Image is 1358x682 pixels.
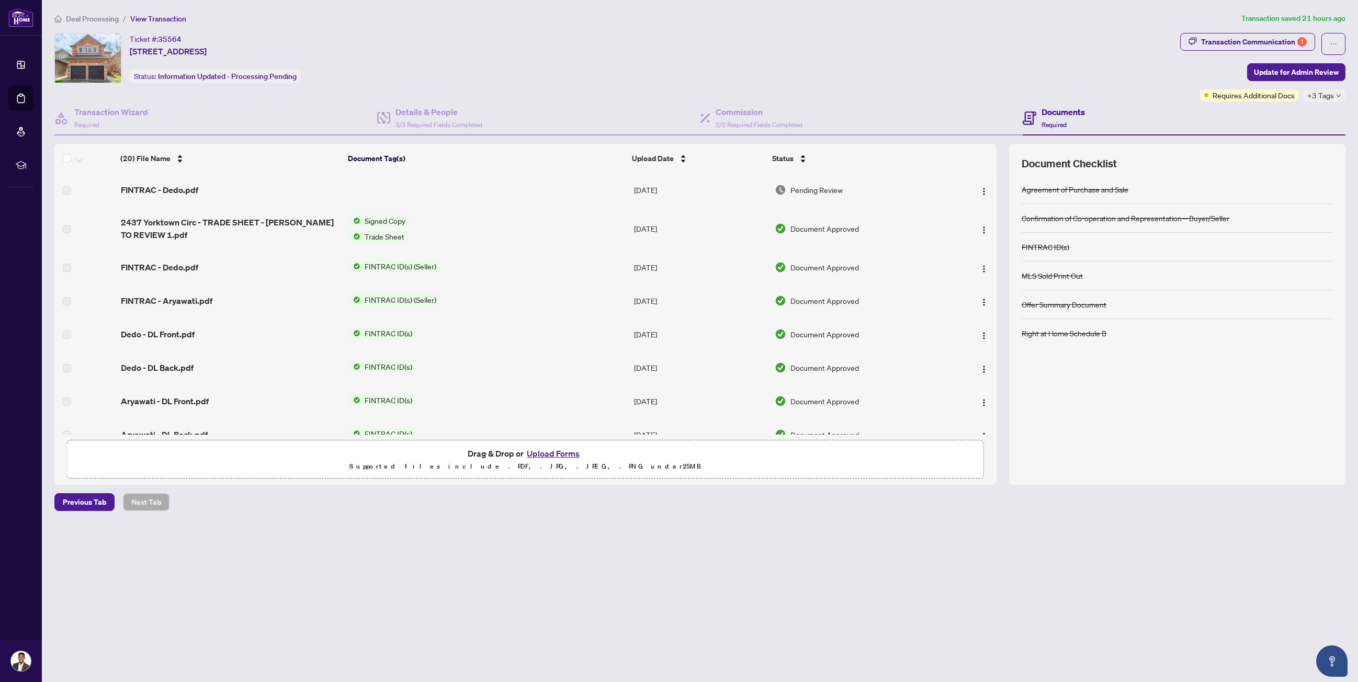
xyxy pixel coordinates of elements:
span: Aryawati - DL Back.pdf [121,428,208,441]
button: Logo [976,359,992,376]
h4: Documents [1042,106,1085,118]
span: Previous Tab [63,494,106,510]
span: Requires Additional Docs [1213,89,1295,101]
td: [DATE] [630,317,771,351]
span: (20) File Name [120,153,171,164]
span: FINTRAC ID(s) [360,361,416,372]
span: Signed Copy [360,215,410,226]
th: (20) File Name [116,144,343,173]
button: Open asap [1316,645,1348,677]
td: [DATE] [630,418,771,451]
span: +3 Tags [1307,89,1334,101]
span: Aryawati - DL Front.pdf [121,395,209,407]
span: Dedo - DL Back.pdf [121,361,194,374]
img: Document Status [775,328,786,340]
button: Logo [976,181,992,198]
div: Status: [130,69,301,83]
span: down [1336,93,1341,98]
span: Drag & Drop orUpload FormsSupported files include .PDF, .JPG, .JPEG, .PNG under25MB [67,440,983,479]
td: [DATE] [630,173,771,207]
td: [DATE] [630,351,771,384]
img: Logo [980,365,988,373]
article: Transaction saved 21 hours ago [1241,13,1345,25]
img: Document Status [775,184,786,196]
span: Document Checklist [1022,156,1117,171]
img: Document Status [775,362,786,373]
div: Agreement of Purchase and Sale [1022,184,1128,195]
span: 2437 Yorktown Circ - TRADE SHEET - [PERSON_NAME] TO REVIEW 1.pdf [121,216,341,241]
span: Dedo - DL Front.pdf [121,328,195,340]
span: Document Approved [790,362,859,373]
img: Logo [980,298,988,306]
img: Status Icon [349,428,360,439]
div: MLS Sold Print Out [1022,270,1083,281]
img: Document Status [775,429,786,440]
img: Profile Icon [11,651,31,671]
button: Update for Admin Review [1247,63,1345,81]
img: Status Icon [349,231,360,242]
div: Right at Home Schedule B [1022,327,1106,339]
span: Update for Admin Review [1254,64,1339,81]
button: Upload Forms [524,447,583,460]
span: Upload Date [632,153,674,164]
span: [STREET_ADDRESS] [130,45,207,58]
button: Previous Tab [54,493,115,511]
img: Logo [980,226,988,234]
td: [DATE] [630,207,771,251]
span: Document Approved [790,295,859,306]
button: Status IconFINTRAC ID(s) (Seller) [349,294,440,305]
img: Document Status [775,295,786,306]
div: Ticket #: [130,33,182,45]
th: Status [768,144,944,173]
span: Document Approved [790,429,859,440]
td: [DATE] [630,251,771,284]
li: / [123,13,126,25]
button: Status IconFINTRAC ID(s) [349,327,416,339]
span: Pending Review [790,184,843,196]
span: FINTRAC - Aryawati.pdf [121,294,212,307]
button: Logo [976,393,992,410]
button: Status IconFINTRAC ID(s) [349,428,416,439]
span: 2/2 Required Fields Completed [716,121,802,129]
span: ellipsis [1330,40,1337,48]
button: Logo [976,292,992,309]
th: Document Tag(s) [344,144,628,173]
img: Logo [980,265,988,273]
h4: Transaction Wizard [74,106,148,118]
span: Document Approved [790,395,859,407]
div: Offer Summary Document [1022,299,1106,310]
span: Trade Sheet [360,231,409,242]
div: 1 [1297,37,1307,47]
span: home [54,15,62,22]
div: Confirmation of Co-operation and Representation—Buyer/Seller [1022,212,1229,224]
button: Logo [976,426,992,443]
img: Status Icon [349,215,360,226]
button: Logo [976,220,992,237]
p: Supported files include .PDF, .JPG, .JPEG, .PNG under 25 MB [74,460,977,473]
span: Document Approved [790,262,859,273]
span: FINTRAC ID(s) (Seller) [360,260,440,272]
img: Logo [980,399,988,407]
img: Document Status [775,223,786,234]
td: [DATE] [630,284,771,317]
span: FINTRAC ID(s) [360,327,416,339]
h4: Commission [716,106,802,118]
h4: Details & People [395,106,482,118]
button: Status IconFINTRAC ID(s) [349,361,416,372]
span: Document Approved [790,223,859,234]
span: Required [74,121,99,129]
button: Status IconFINTRAC ID(s) (Seller) [349,260,440,272]
button: Transaction Communication1 [1180,33,1315,51]
div: FINTRAC ID(s) [1022,241,1069,253]
button: Status IconFINTRAC ID(s) [349,394,416,406]
span: FINTRAC ID(s) [360,428,416,439]
button: Status IconSigned CopyStatus IconTrade Sheet [349,215,413,242]
button: Logo [976,259,992,276]
div: Transaction Communication [1201,33,1307,50]
span: FINTRAC ID(s) [360,394,416,406]
span: Deal Processing [66,14,119,24]
span: 3/3 Required Fields Completed [395,121,482,129]
img: Logo [980,332,988,340]
img: Document Status [775,262,786,273]
img: Logo [980,187,988,196]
